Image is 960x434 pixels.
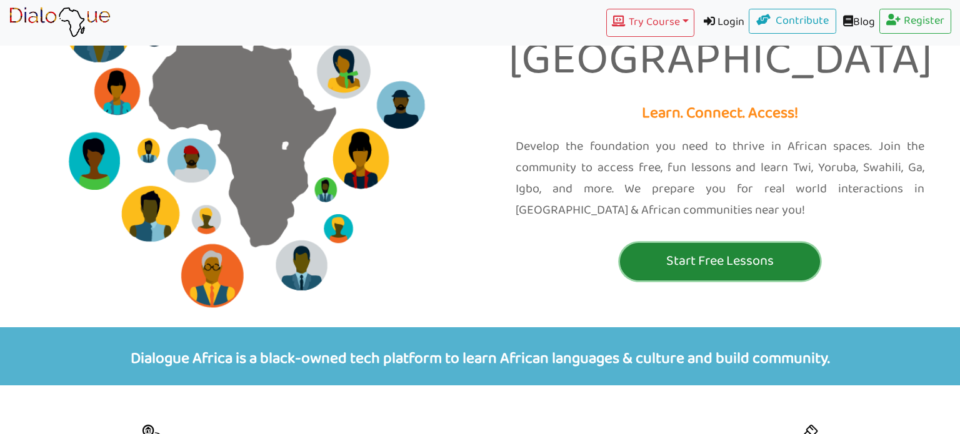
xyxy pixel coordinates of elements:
a: Contribute [749,9,836,34]
button: Try Course [606,9,694,37]
p: Develop the foundation you need to thrive in African spaces. Join the community to access free, f... [516,136,924,221]
p: Dialogue Africa is a black-owned tech platform to learn African languages & culture and build com... [9,327,951,385]
p: Learn. Connect. Access! [489,101,951,127]
button: Start Free Lessons [620,243,820,280]
a: Start Free Lessons [489,243,951,280]
p: Start Free Lessons [623,250,817,273]
img: learn African language platform app [9,7,111,38]
a: Blog [836,9,879,37]
a: Login [694,9,749,37]
a: Register [879,9,952,34]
